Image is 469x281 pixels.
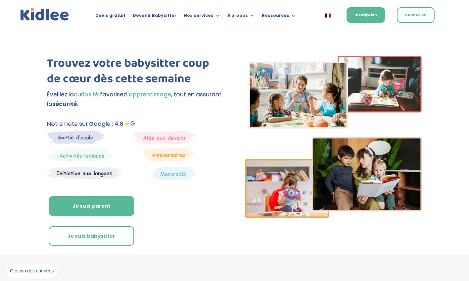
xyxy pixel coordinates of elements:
[325,14,331,18] img: Français
[47,148,113,163] img: Mercredi
[52,100,78,108] strong: sécurité.
[133,130,196,144] img: weekends
[74,90,100,98] span: curiosité,
[151,166,196,181] img: Thematique
[126,90,171,98] span: l’apprentissage
[133,13,176,20] a: Devenir Babysitter
[47,130,105,144] img: Sortie decole
[49,226,134,246] a: Je suis babysitter
[245,212,422,220] picture: Imgs-2
[19,7,70,22] img: logo_kidlee_bleu
[227,13,255,20] a: À propos
[10,268,54,274] span: Gestion des données
[47,90,224,109] p: Éveillez la favorisez , tout en assurant la
[143,148,194,161] img: Anniversaire
[49,196,134,216] a: Je suis parent
[95,13,125,20] a: Devis gratuit
[19,7,70,22] a: Kidlee Logo
[47,119,224,129] p: Notre note sur Google : 4.8
[347,7,385,23] a: Inscription
[6,264,58,278] button: Gestion des données
[262,13,296,20] a: Ressources
[47,56,224,90] h1: Trouvez votre babysitter coup de cœur dès cette semaine
[47,166,122,180] img: Atelier thematique
[184,13,220,20] a: Nos services
[397,7,435,23] a: Connexion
